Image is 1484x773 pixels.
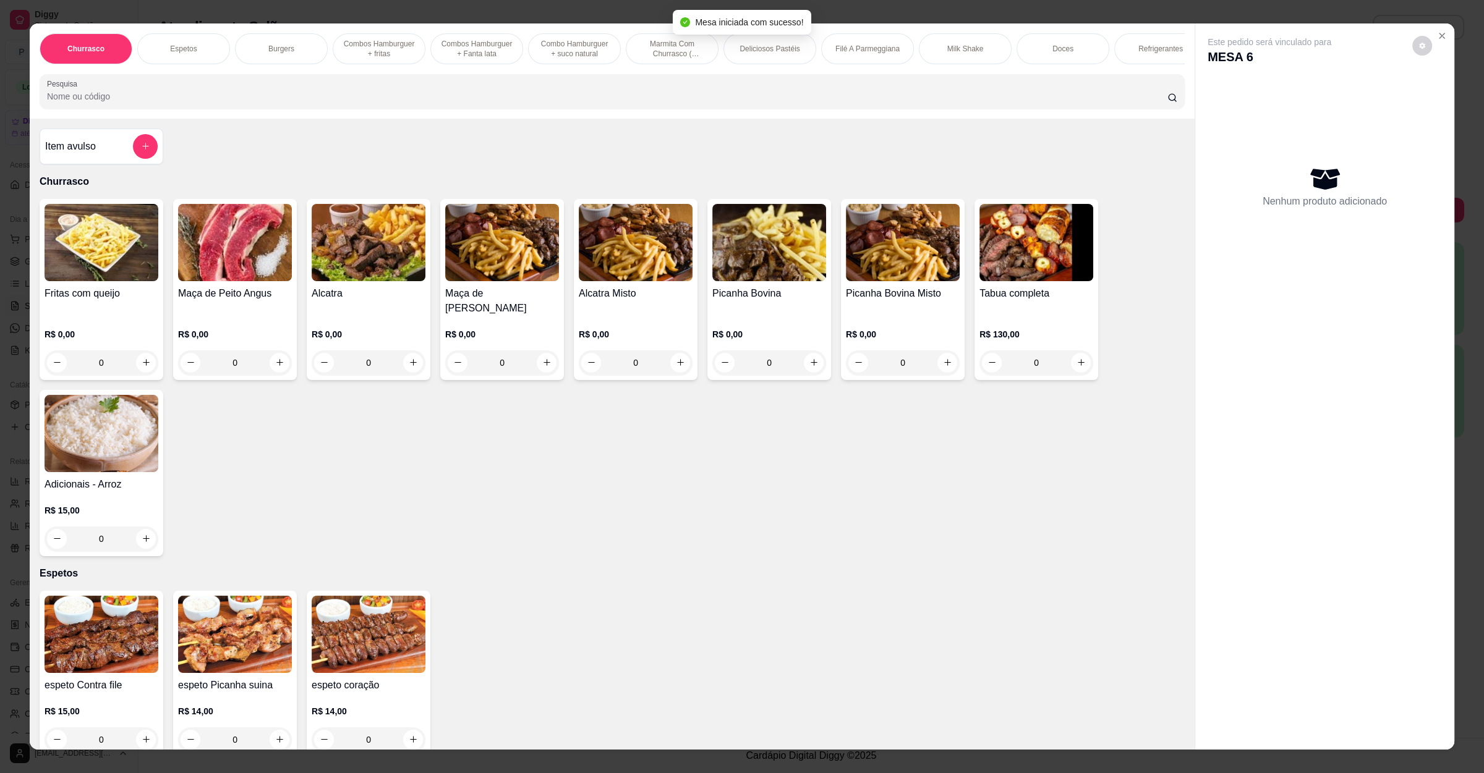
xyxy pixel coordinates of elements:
[40,566,1185,581] p: Espetos
[47,529,67,549] button: decrease-product-quantity
[136,529,156,549] button: increase-product-quantity
[312,596,425,673] img: product-image
[45,204,158,281] img: product-image
[539,38,610,58] p: Combo Hamburguer + suco natural
[181,730,200,750] button: decrease-product-quantity
[1138,43,1183,53] p: Refrigerantes
[40,174,1185,189] p: Churrasco
[1263,194,1387,209] p: Nenhum produto adicionado
[268,43,294,53] p: Burgers
[45,477,158,492] h4: Adicionais - Arroz
[45,138,96,153] h4: Item avulso
[343,38,415,58] p: Combos Hamburguer + fritas
[979,286,1093,301] h4: Tabua completa
[445,286,559,316] h4: Maça de [PERSON_NAME]
[740,43,800,53] p: Deliciosos Pastéis
[947,43,984,53] p: Milk Shake
[712,328,826,340] p: R$ 0,00
[45,596,158,673] img: product-image
[1208,48,1331,65] p: MESA 6
[312,286,425,301] h4: Alcatra
[441,38,513,58] p: Combos Hamburguer + Fanta lata
[445,204,559,281] img: product-image
[178,328,292,340] p: R$ 0,00
[314,730,334,750] button: decrease-product-quantity
[47,730,67,750] button: decrease-product-quantity
[712,204,826,281] img: product-image
[312,705,425,717] p: R$ 14,00
[45,395,158,472] img: product-image
[846,328,960,340] p: R$ 0,00
[270,730,289,750] button: increase-product-quantity
[170,43,197,53] p: Espetos
[45,328,158,340] p: R$ 0,00
[178,204,292,281] img: product-image
[45,504,158,517] p: R$ 15,00
[445,328,559,340] p: R$ 0,00
[47,78,82,88] label: Pesquisa
[579,328,693,340] p: R$ 0,00
[178,596,292,673] img: product-image
[1432,25,1452,45] button: Close
[695,17,803,27] span: Mesa iniciada com sucesso!
[979,328,1093,340] p: R$ 130,00
[45,286,158,301] h4: Fritas com queijo
[133,133,158,158] button: add-separate-item
[1052,43,1073,53] p: Doces
[636,38,708,58] p: Marmita Com Churrasco ( Novidade )
[579,286,693,301] h4: Alcatra Misto
[579,204,693,281] img: product-image
[312,328,425,340] p: R$ 0,00
[979,204,1093,281] img: product-image
[47,90,1167,102] input: Pesquisa
[45,678,158,693] h4: espeto Contra file
[403,730,423,750] button: increase-product-quantity
[67,43,104,53] p: Churrasco
[846,286,960,301] h4: Picanha Bovina Misto
[312,678,425,693] h4: espeto coração
[1412,35,1432,55] button: decrease-product-quantity
[45,705,158,717] p: R$ 15,00
[178,286,292,301] h4: Maça de Peito Angus
[178,678,292,693] h4: espeto Picanha suina
[1208,35,1331,48] p: Este pedido será vinculado para
[835,43,900,53] p: Filé A Parmeggiana
[136,730,156,750] button: increase-product-quantity
[680,17,690,27] span: check-circle
[312,204,425,281] img: product-image
[846,204,960,281] img: product-image
[178,705,292,717] p: R$ 14,00
[712,286,826,301] h4: Picanha Bovina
